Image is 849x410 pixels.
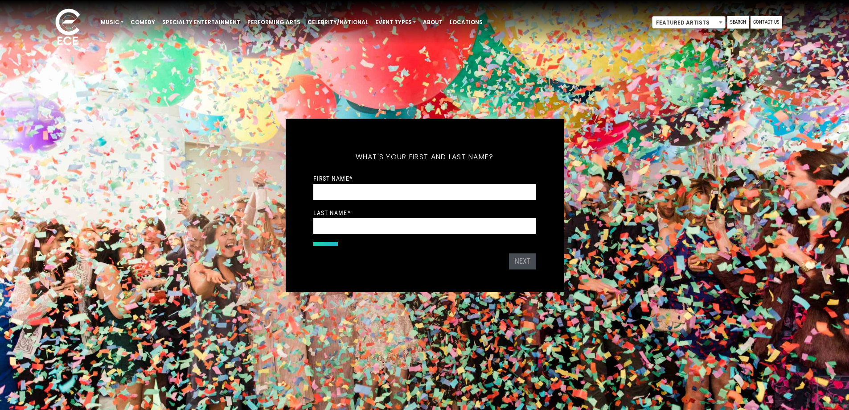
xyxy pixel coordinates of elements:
a: Locations [446,15,486,30]
label: First Name [313,174,353,182]
label: Last Name [313,209,351,217]
img: ece_new_logo_whitev2-1.png [45,6,90,50]
a: About [419,15,446,30]
a: Celebrity/National [304,15,372,30]
a: Contact Us [751,16,782,29]
a: Event Types [372,15,419,30]
a: Comedy [127,15,159,30]
a: Search [727,16,749,29]
span: Featured Artists [652,16,726,29]
h5: What's your first and last name? [313,141,536,173]
span: Featured Artists [652,17,725,29]
a: Specialty Entertainment [159,15,244,30]
a: Music [97,15,127,30]
a: Performing Arts [244,15,304,30]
